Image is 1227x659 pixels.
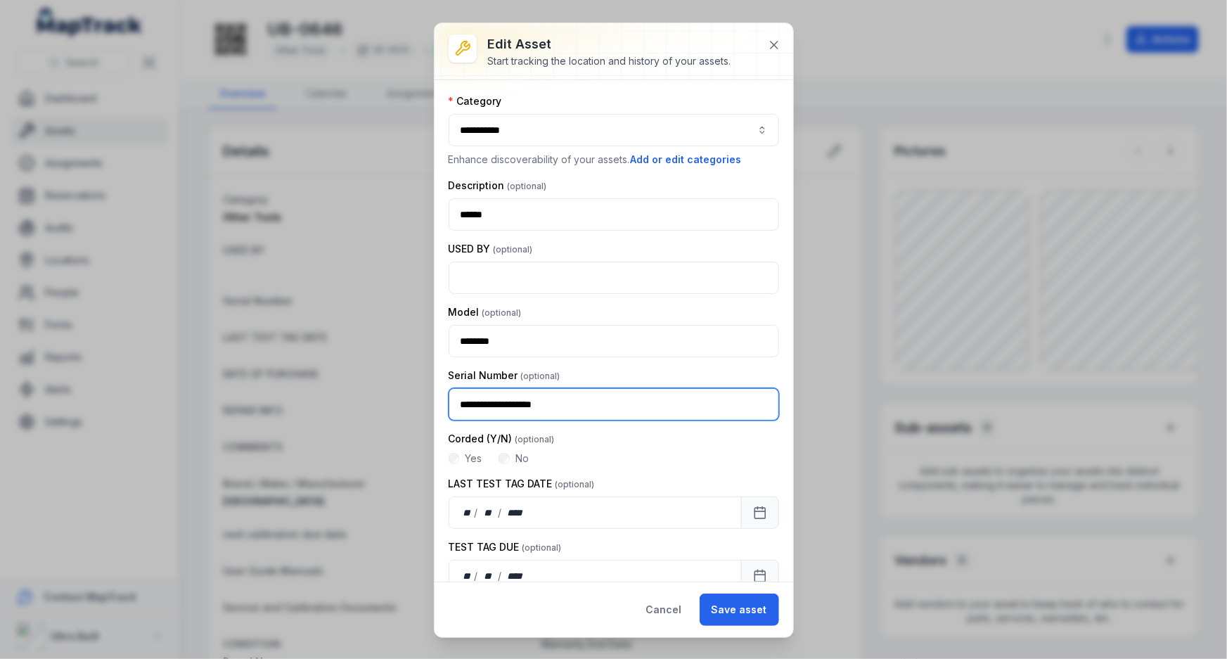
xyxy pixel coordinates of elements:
[449,179,547,193] label: Description
[634,594,694,626] button: Cancel
[515,452,529,466] label: No
[449,242,533,256] label: USED BY
[449,152,779,167] p: Enhance discoverability of your assets.
[474,506,479,520] div: /
[474,569,479,583] div: /
[449,94,502,108] label: Category
[461,506,475,520] div: day,
[449,369,560,383] label: Serial Number
[488,54,731,68] div: Start tracking the location and history of your assets.
[449,540,562,554] label: TEST TAG DUE
[449,432,555,446] label: Corded (Y/N)
[498,506,503,520] div: /
[461,569,475,583] div: day,
[630,152,743,167] button: Add or edit categories
[741,497,779,529] button: Calendar
[479,506,498,520] div: month,
[503,506,529,520] div: year,
[488,34,731,54] h3: Edit asset
[465,452,482,466] label: Yes
[498,569,503,583] div: /
[479,569,498,583] div: month,
[449,477,595,491] label: LAST TEST TAG DATE
[741,560,779,592] button: Calendar
[449,305,522,319] label: Model
[700,594,779,626] button: Save asset
[503,569,529,583] div: year,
